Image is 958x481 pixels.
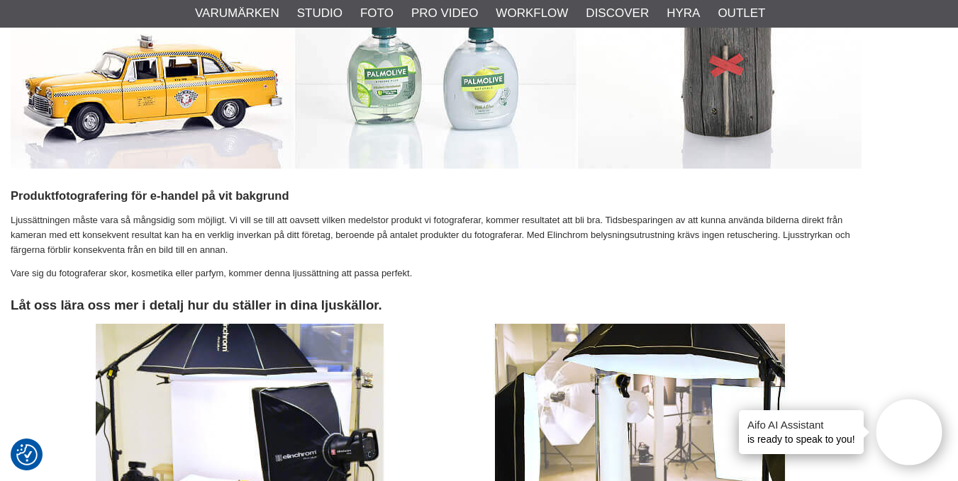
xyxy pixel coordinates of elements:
[718,4,765,23] a: Outlet
[297,4,342,23] a: Studio
[411,4,478,23] a: Pro Video
[496,4,568,23] a: Workflow
[11,266,862,281] p: Vare sig du fotograferar skor, kosmetika eller parfym, kommer denna ljussättning att passa perfekt.
[667,4,700,23] a: Hyra
[195,4,279,23] a: Varumärken
[11,188,862,204] h4: Produktfotografering för e-handel på vit bakgrund
[360,4,394,23] a: Foto
[747,417,855,432] h4: Aifo AI Assistant
[11,213,862,257] p: Ljussättningen måste vara så mångsidig som möjligt. Vi vill se till att oavsett vilken medelstor ...
[16,444,38,465] img: Revisit consent button
[739,410,864,454] div: is ready to speak to you!
[16,442,38,468] button: Samtyckesinställningar
[11,296,862,315] h3: Låt oss lära oss mer i detalj hur du ställer in dina ljuskällor.
[586,4,649,23] a: Discover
